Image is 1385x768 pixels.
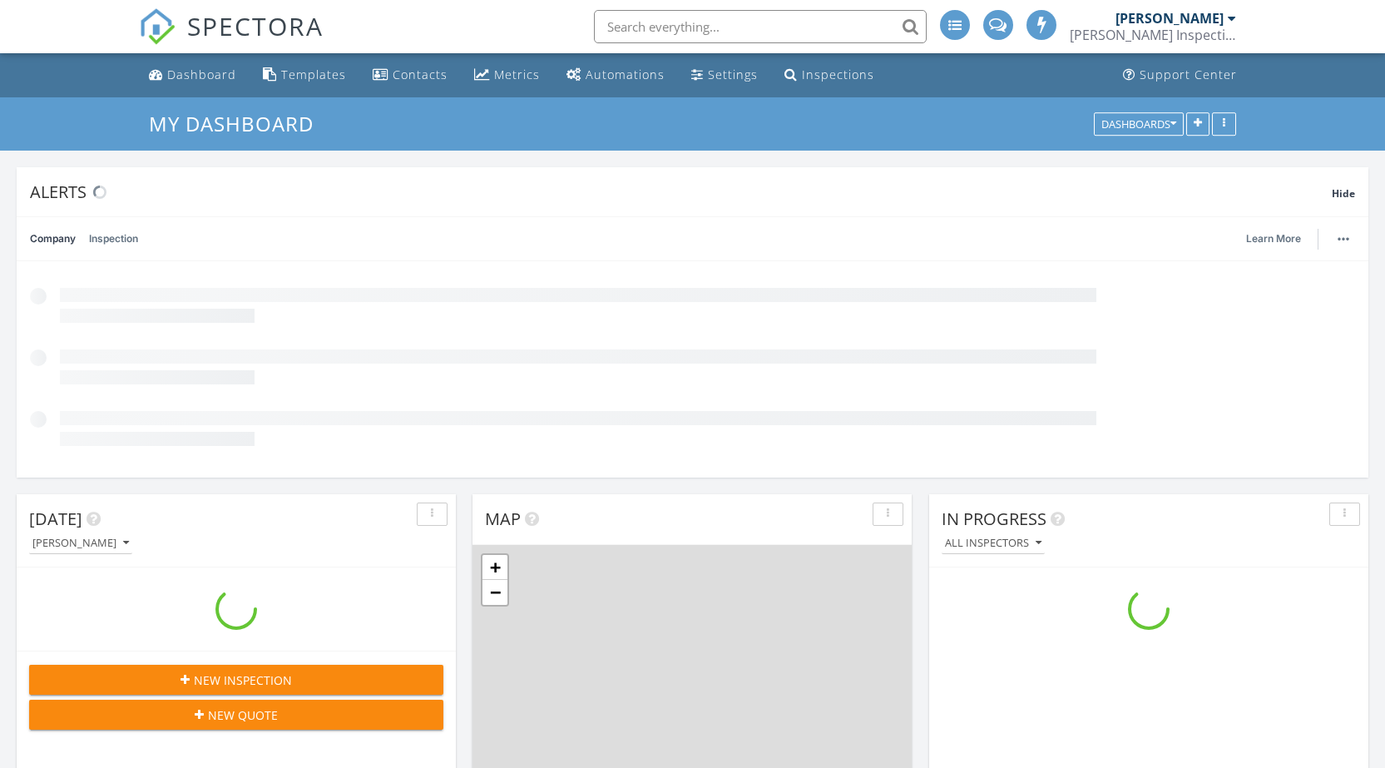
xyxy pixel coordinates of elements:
a: Company [30,217,76,260]
a: Settings [685,60,764,91]
div: Inspections [802,67,874,82]
button: Dashboards [1094,112,1184,136]
button: New Inspection [29,665,443,695]
a: Inspection [89,217,138,260]
div: Support Center [1140,67,1237,82]
span: New Inspection [194,671,292,689]
span: [DATE] [29,508,82,530]
div: Contacts [393,67,448,82]
div: [PERSON_NAME] [1115,10,1224,27]
a: Metrics [467,60,547,91]
a: Support Center [1116,60,1244,91]
div: Alerts [30,181,1332,203]
a: Templates [256,60,353,91]
a: Automations (Advanced) [560,60,671,91]
button: [PERSON_NAME] [29,533,132,555]
div: Automations [586,67,665,82]
div: [PERSON_NAME] [32,538,129,549]
img: The Best Home Inspection Software - Spectora [139,8,176,45]
span: Map [485,508,521,530]
span: New Quote [208,706,278,724]
div: Templates [281,67,346,82]
span: Hide [1332,186,1355,201]
div: Metrics [494,67,540,82]
div: Settings [708,67,758,82]
button: New Quote [29,700,443,730]
span: In Progress [942,508,1046,530]
a: Dashboard [142,60,243,91]
a: My Dashboard [149,110,328,137]
a: Inspections [778,60,881,91]
a: Zoom out [482,580,507,605]
span: SPECTORA [187,8,324,43]
img: ellipsis-632cfdd7c38ec3a7d453.svg [1338,237,1349,240]
a: Contacts [366,60,454,91]
input: Search everything... [594,10,927,43]
div: Dashboard [167,67,236,82]
a: Zoom in [482,555,507,580]
div: Cooper Inspection Services LLC [1070,27,1236,43]
div: Dashboards [1101,118,1176,130]
a: SPECTORA [139,22,324,57]
button: All Inspectors [942,533,1045,555]
div: All Inspectors [945,538,1041,549]
a: Learn More [1246,230,1311,247]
